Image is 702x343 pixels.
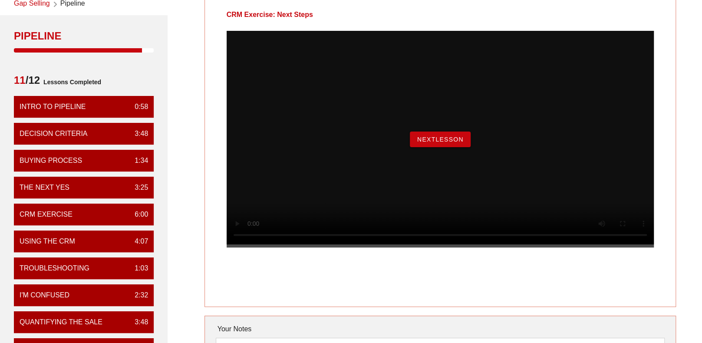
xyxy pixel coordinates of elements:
[20,263,89,274] div: Troubleshooting
[128,102,148,112] div: 0:58
[128,263,148,274] div: 1:03
[410,132,471,147] button: NextLesson
[20,290,69,300] div: I'm Confused
[128,155,148,166] div: 1:34
[20,155,82,166] div: Buying Process
[417,136,464,143] span: NextLesson
[128,290,148,300] div: 2:32
[128,209,148,220] div: 6:00
[128,129,148,139] div: 3:48
[14,74,26,86] span: 11
[20,182,69,193] div: The Next Yes
[14,73,40,91] span: /12
[20,102,86,112] div: Intro to pipeline
[20,209,73,220] div: CRM Exercise
[20,236,75,247] div: Using the CRM
[14,29,154,43] div: Pipeline
[128,236,148,247] div: 4:07
[20,129,87,139] div: Decision Criteria
[20,317,102,327] div: Quantifying the Sale
[128,182,148,193] div: 3:25
[216,320,665,338] div: Your Notes
[128,317,148,327] div: 3:48
[40,73,101,91] span: Lessons Completed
